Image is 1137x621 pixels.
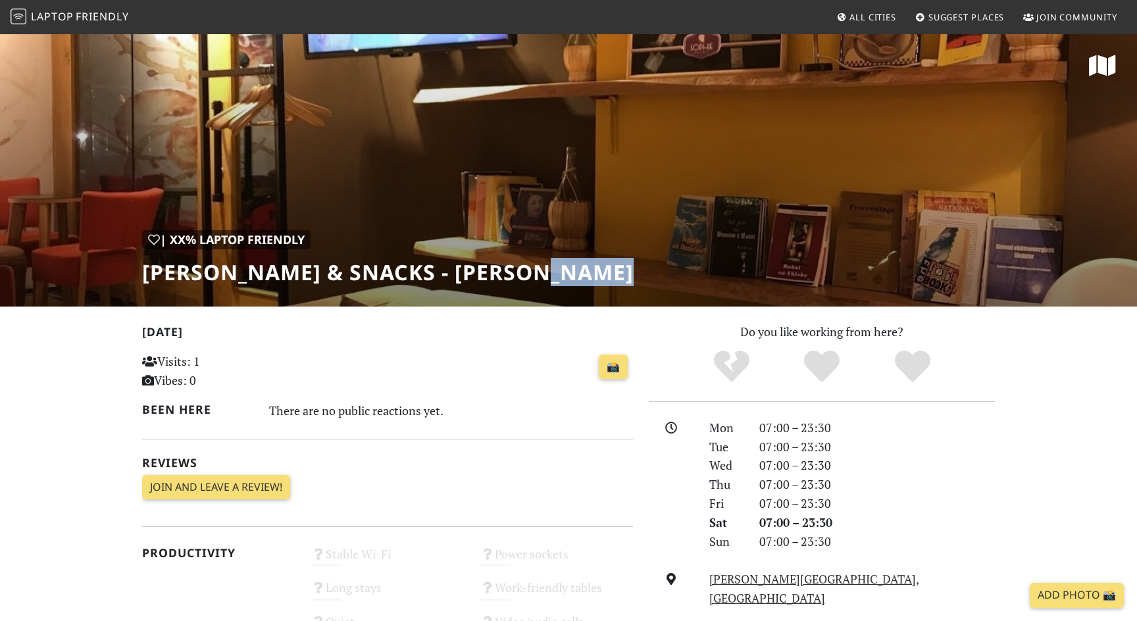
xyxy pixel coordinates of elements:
div: 07:00 – 23:30 [751,437,1003,457]
p: Do you like working from here? [649,322,995,341]
span: Join Community [1036,11,1117,23]
a: All Cities [831,5,901,29]
a: Suggest Places [910,5,1010,29]
span: Friendly [76,9,128,24]
div: Yes [776,349,867,385]
div: 07:00 – 23:30 [751,532,1003,551]
h2: Reviews [142,456,633,470]
a: 📸 [599,355,628,380]
a: Join and leave a review! [142,475,290,500]
div: 07:00 – 23:30 [751,494,1003,513]
h2: Been here [142,403,253,416]
div: Work-friendly tables [472,577,641,610]
div: Definitely! [867,349,958,385]
div: No [686,349,777,385]
div: 07:00 – 23:30 [751,475,1003,494]
a: LaptopFriendly LaptopFriendly [11,6,129,29]
div: Tue [701,437,751,457]
div: Thu [701,475,751,494]
span: Laptop [31,9,74,24]
div: Stable Wi-Fi [303,543,472,577]
div: Sat [701,513,751,532]
h1: [PERSON_NAME] & Snacks - [PERSON_NAME] [142,260,634,285]
div: Sun [701,532,751,551]
div: | XX% Laptop Friendly [142,230,311,249]
a: [PERSON_NAME][GEOGRAPHIC_DATA], [GEOGRAPHIC_DATA] [709,571,919,606]
div: Long stays [303,577,472,610]
div: Fri [701,494,751,513]
span: All Cities [849,11,896,23]
div: Wed [701,456,751,475]
p: Visits: 1 Vibes: 0 [142,352,295,390]
div: 07:00 – 23:30 [751,513,1003,532]
h2: [DATE] [142,325,633,344]
h2: Productivity [142,546,295,560]
a: Add Photo 📸 [1030,583,1124,608]
div: There are no public reactions yet. [269,400,634,421]
div: 07:00 – 23:30 [751,456,1003,475]
a: Join Community [1018,5,1123,29]
div: Mon [701,418,751,437]
img: LaptopFriendly [11,9,26,24]
div: Power sockets [472,543,641,577]
div: 07:00 – 23:30 [751,418,1003,437]
span: Suggest Places [928,11,1005,23]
